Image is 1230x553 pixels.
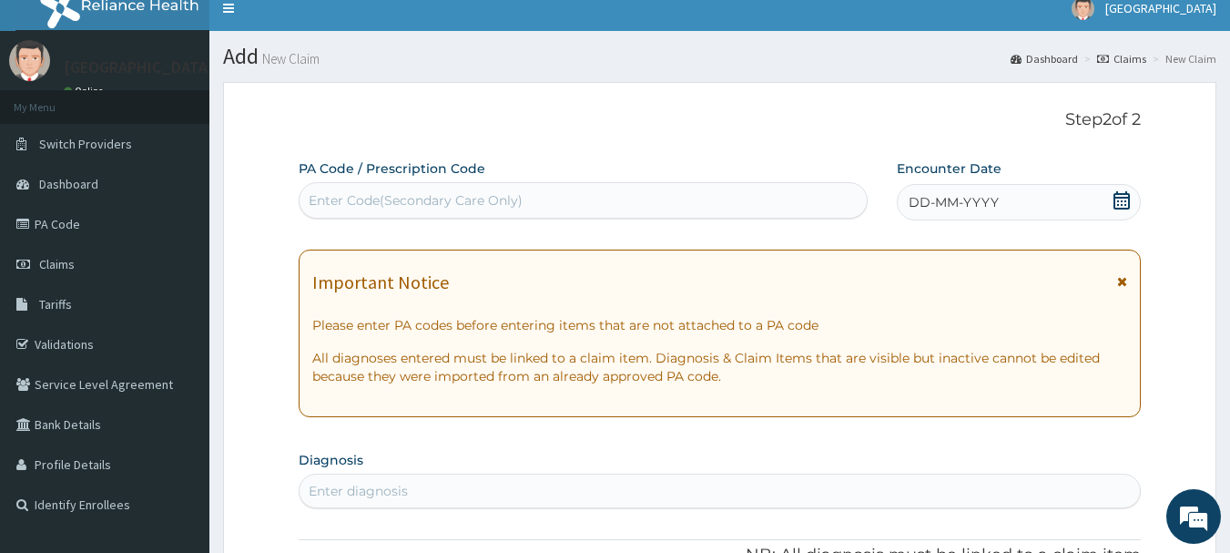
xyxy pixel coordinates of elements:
label: Diagnosis [299,451,363,469]
span: Switch Providers [39,136,132,152]
li: New Claim [1148,51,1216,67]
img: User Image [9,40,50,81]
span: We're online! [106,162,251,346]
div: Enter diagnosis [309,482,408,500]
p: Please enter PA codes before entering items that are not attached to a PA code [312,316,1128,334]
img: d_794563401_company_1708531726252_794563401 [34,91,74,137]
span: Claims [39,256,75,272]
p: [GEOGRAPHIC_DATA] [64,59,214,76]
span: Tariffs [39,296,72,312]
p: All diagnoses entered must be linked to a claim item. Diagnosis & Claim Items that are visible bu... [312,349,1128,385]
a: Dashboard [1011,51,1078,67]
p: Step 2 of 2 [299,110,1142,130]
div: Minimize live chat window [299,9,342,53]
div: Enter Code(Secondary Care Only) [309,191,523,210]
small: New Claim [259,52,320,66]
textarea: Type your message and hit 'Enter' [9,364,347,427]
h1: Important Notice [312,272,449,292]
label: Encounter Date [897,159,1001,178]
span: DD-MM-YYYY [909,193,999,211]
label: PA Code / Prescription Code [299,159,485,178]
span: Dashboard [39,176,98,192]
div: Chat with us now [95,102,306,126]
a: Claims [1097,51,1146,67]
a: Online [64,85,107,97]
h1: Add [223,45,1216,68]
